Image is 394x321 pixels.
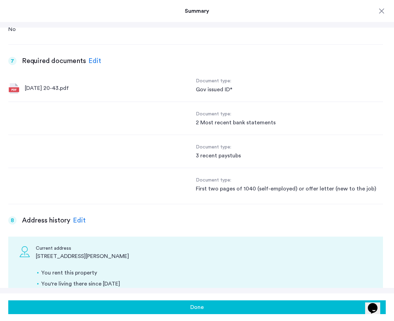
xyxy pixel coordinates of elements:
div: Gov issued ID* [196,85,383,94]
h3: Summary [8,7,386,15]
div: 3 recent paystubs [196,152,383,160]
div: Document type: [196,77,383,85]
div: No [8,25,196,33]
h3: Required documents [22,56,86,66]
div: Document type: [196,143,383,152]
div: 2 Most recent bank statements [196,118,383,127]
div: Edit [73,215,86,226]
div: Edit [88,56,101,66]
div: Document type: [196,176,383,185]
h3: Address history [22,216,70,225]
div: Document type: [196,110,383,118]
iframe: chat widget [365,293,387,314]
div: [STREET_ADDRESS][PERSON_NAME] [36,252,372,260]
div: 8 [8,216,17,225]
div: First two pages of 1040 (self-employed) or offer letter (new to the job) [196,185,383,193]
img: pdf [8,83,19,94]
li: You rent this property [41,269,372,277]
button: Done [8,300,386,314]
div: 7 [8,57,17,65]
div: Current address [36,245,372,252]
li: You're living there since [DATE] [41,280,372,288]
div: [DATE] 20-43.pdf [25,84,69,92]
